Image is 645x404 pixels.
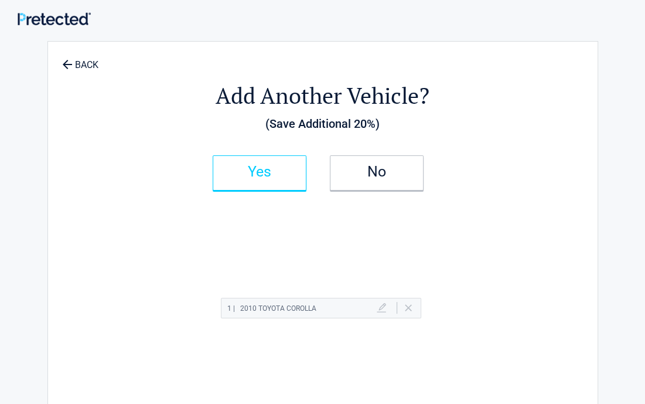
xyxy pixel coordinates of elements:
h3: (Save Additional 20%) [112,114,533,134]
h2: Add Another Vehicle? [112,81,533,111]
a: BACK [60,49,101,70]
h2: 2010 Toyota COROLLA [227,301,316,316]
h2: No [342,168,411,176]
h2: Yes [225,168,294,176]
span: 1 | [227,304,235,313]
img: Main Logo [18,12,91,26]
a: Delete [405,304,412,311]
